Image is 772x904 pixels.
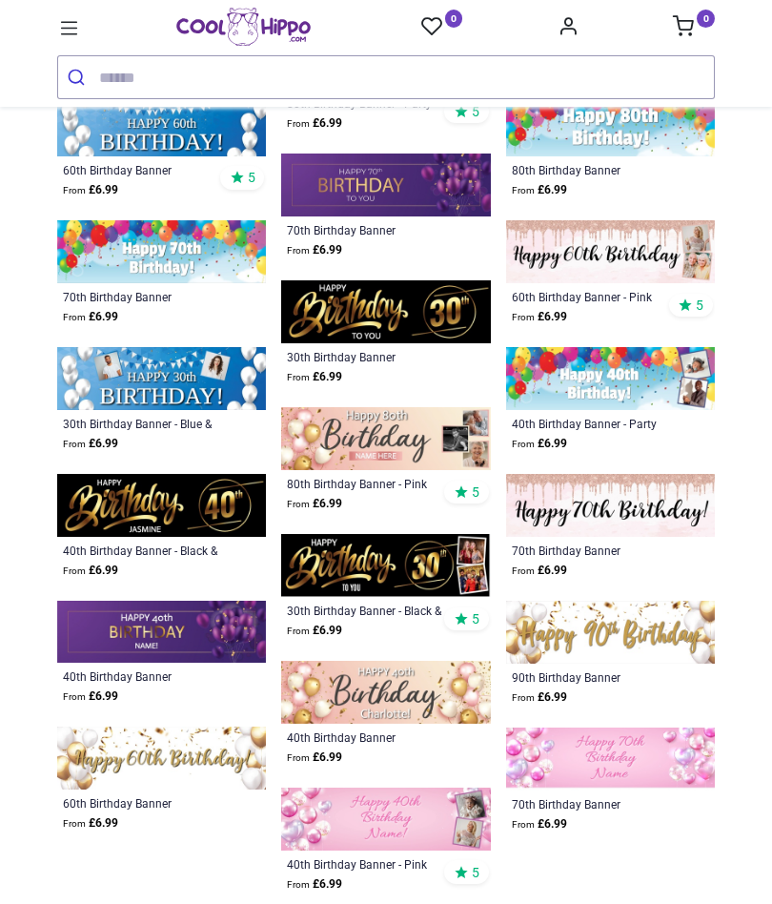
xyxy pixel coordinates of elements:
span: From [512,185,535,195]
a: Account Info [558,21,579,36]
img: Cool Hippo [176,8,311,46]
strong: £ 6.99 [63,814,118,832]
span: 5 [472,483,479,501]
a: 70th Birthday Banner [287,222,445,237]
span: From [287,626,310,636]
img: Happy 80th Birthday Banner - Party Balloons [506,93,715,156]
img: Happy 60th Birthday Banner - Gold & White Balloons [57,727,266,790]
button: Submit [58,56,99,98]
img: Personalised Happy 80th Birthday Banner - Pink - Custom Name & 3 Photo Upload [281,407,490,470]
a: 70th Birthday Banner [512,543,670,558]
span: From [287,499,310,509]
img: Happy 60th Birthday Banner - Blue & White [57,93,266,156]
a: 80th Birthday Banner - Pink [287,476,445,491]
img: Personalised Happy 30th Birthday Banner - Blue & White - 2 Photo Upload [57,347,266,410]
a: 40th Birthday Banner [63,668,221,684]
span: From [63,818,86,829]
a: 70th Birthday Banner [63,289,221,304]
span: From [63,691,86,702]
strong: £ 6.99 [512,308,567,326]
img: Happy 70th Birthday Banner - Pink Glitter [506,474,715,537]
strong: £ 6.99 [287,875,342,894]
strong: £ 6.99 [287,622,342,640]
span: From [287,879,310,890]
a: 40th Birthday Banner [287,729,445,745]
a: 80th Birthday Banner [512,162,670,177]
img: Happy 40th Birthday Banner - Purple Balloons [57,601,266,664]
strong: £ 6.99 [63,688,118,706]
img: Happy 70th Birthday Banner - Pink Balloons [506,728,715,791]
strong: £ 6.99 [287,114,342,133]
a: 90th Birthday Banner [512,669,670,685]
img: Personalised Happy 40th Birthday Banner - Party Balloons - 2 Photo Upload [506,347,715,410]
strong: £ 6.99 [512,181,567,199]
span: From [512,439,535,449]
sup: 0 [697,10,715,28]
a: 0 [673,21,715,36]
span: From [63,312,86,322]
img: Happy 40th Birthday Banner - Pink & Gold Balloons [281,661,490,724]
span: From [63,439,86,449]
span: From [63,185,86,195]
span: 5 [472,864,479,881]
a: 40th Birthday Banner - Party Balloons [512,416,670,431]
strong: £ 6.99 [287,749,342,767]
strong: £ 6.99 [512,815,567,833]
a: 40th Birthday Banner - Black & Gold [63,543,221,558]
span: 5 [472,610,479,627]
span: From [287,118,310,129]
sup: 0 [445,10,463,28]
span: From [512,312,535,322]
img: Happy 30th Birthday Banner - Black & Gold [281,280,490,343]
strong: £ 6.99 [63,308,118,326]
span: From [287,372,310,382]
strong: £ 6.99 [287,368,342,386]
span: 5 [696,297,703,314]
a: 60th Birthday Banner [63,795,221,811]
span: From [512,819,535,830]
strong: £ 6.99 [63,435,118,453]
a: Logo of Cool Hippo [176,8,311,46]
a: 60th Birthday Banner - Pink Glitter [512,289,670,304]
img: Personalised Happy 60th Birthday Banner - Pink Glitter - 2 Photo Upload [506,220,715,283]
a: 30th Birthday Banner - Blue & White [63,416,221,431]
span: 5 [248,169,255,186]
strong: £ 6.99 [287,241,342,259]
span: From [512,692,535,703]
a: 40th Birthday Banner - Pink Balloons [287,856,445,872]
strong: £ 6.99 [512,562,567,580]
a: 70th Birthday Banner [512,796,670,812]
span: 5 [472,103,479,120]
a: 30th Birthday Banner - Black & Gold [287,603,445,618]
strong: £ 6.99 [512,435,567,453]
img: Happy 90th Birthday Banner - Gold & White Balloons [506,601,715,664]
img: Happy 70th Birthday Banner - Purple Balloons [281,154,490,216]
span: From [63,565,86,576]
a: 30th Birthday Banner [287,349,445,364]
span: From [287,245,310,256]
img: Happy 70th Birthday Banner - Party Balloons [57,220,266,283]
strong: £ 6.99 [512,688,567,707]
strong: £ 6.99 [63,562,118,580]
a: 60th Birthday Banner [63,162,221,177]
strong: £ 6.99 [63,181,118,199]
